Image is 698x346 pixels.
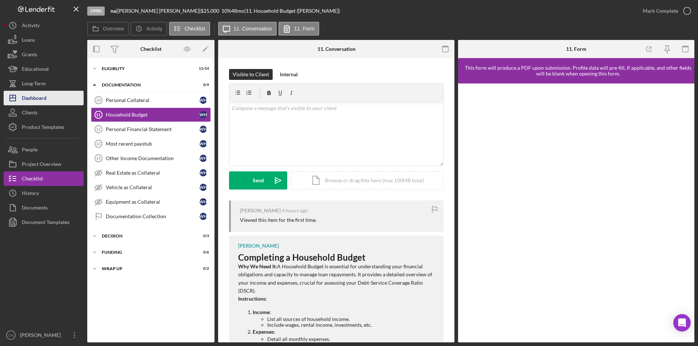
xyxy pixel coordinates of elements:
[91,107,211,122] a: 11Household BudgetWH
[106,184,200,190] div: Vehicle as Collateral
[91,209,211,224] a: Documentation CollectionWH
[253,329,275,335] strong: Expenses:
[91,151,211,166] a: 14Other Income DocumentationWH
[18,328,65,344] div: [PERSON_NAME]
[229,171,287,190] button: Send
[106,112,200,118] div: Household Budget
[185,26,205,32] label: Checklist
[196,234,209,238] div: 0 / 3
[238,252,436,262] h3: Completing a Household Budget
[282,208,308,213] time: 2025-09-08 17:12
[146,26,162,32] label: Activity
[96,98,100,102] tspan: 10
[117,8,201,14] div: [PERSON_NAME] [PERSON_NAME] |
[8,333,13,337] text: CN
[106,97,200,103] div: Personal Collateral
[169,22,210,36] button: Checklist
[102,266,191,271] div: Wrap up
[267,316,436,322] li: List all sources of household income.
[244,8,340,14] div: | 11. Household Budget ([PERSON_NAME])
[4,328,84,342] button: CN[PERSON_NAME]
[91,93,211,107] a: 10Personal CollateralWH
[196,66,209,71] div: 11 / 14
[280,69,298,80] div: Internal
[276,69,301,80] button: Internal
[201,8,219,14] span: $25,000
[96,113,100,117] tspan: 11
[106,155,200,161] div: Other Income Documentation
[229,69,273,80] button: Visible to Client
[253,309,271,315] strong: Income:
[196,250,209,255] div: 0 / 6
[91,166,211,180] a: Real Estate as CollateralWH
[91,195,211,209] a: Equipment as CollateralWH
[200,184,207,191] div: W H
[87,22,129,36] button: Overview
[87,7,105,16] div: Open
[91,137,211,151] a: 13Most recent paystubWH
[196,83,209,87] div: 0 / 9
[91,180,211,195] a: Vehicle as CollateralWH
[234,26,272,32] label: 11. Conversation
[238,243,279,249] div: [PERSON_NAME]
[240,208,281,213] div: [PERSON_NAME]
[102,83,191,87] div: Documentation
[240,217,317,223] div: Viewed this item for the first time.
[200,213,207,220] div: W H
[317,46,356,52] div: 11. Conversation
[102,250,191,255] div: Funding
[231,8,244,14] div: 48 mo
[221,8,231,14] div: 10 %
[96,127,100,131] tspan: 12
[200,111,207,118] div: W H
[233,69,269,80] div: Visible to Client
[106,126,200,132] div: Personal Financial Statement
[566,46,586,52] div: 11. Form
[200,169,207,176] div: W H
[200,97,207,104] div: W H
[102,66,191,71] div: Eligiblity
[200,140,207,147] div: W H
[106,199,200,205] div: Equipment as Collateral
[238,263,277,269] strong: Why We Need It:
[102,234,191,238] div: Decision
[462,65,694,77] div: This form will produce a PDF upon submission. Profile data will pre-fill, if applicable, and othe...
[238,262,436,295] p: A Household Budget is essential for understanding your financial obligations and capacity to mana...
[91,122,211,137] a: 12Personal Financial StatementWH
